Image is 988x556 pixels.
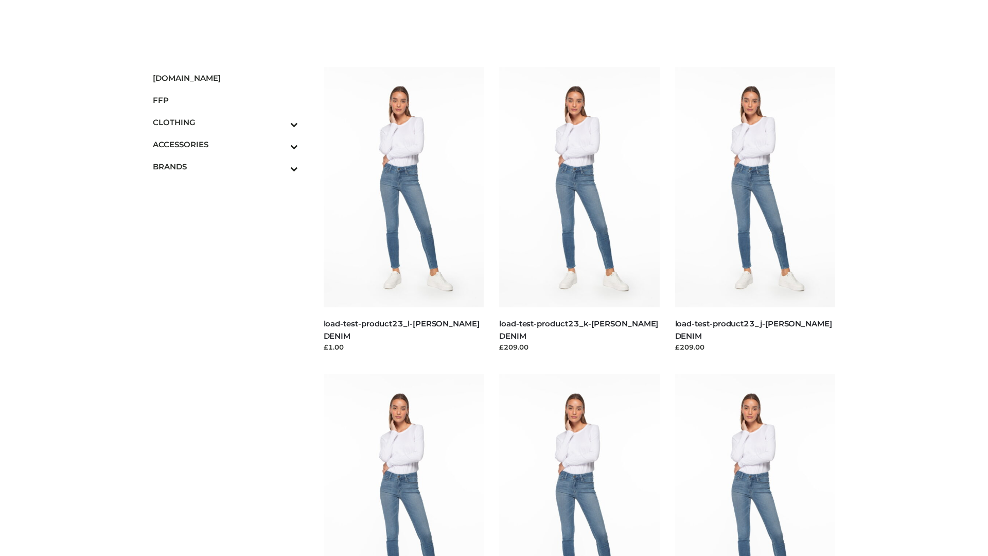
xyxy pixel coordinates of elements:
button: Toggle Submenu [262,111,298,133]
div: £209.00 [499,342,660,352]
span: ACCESSORIES [153,138,298,150]
a: load-test-product23_j-[PERSON_NAME] DENIM [675,319,832,340]
a: BRANDSToggle Submenu [153,155,298,178]
a: CLOTHINGToggle Submenu [153,111,298,133]
div: £1.00 [324,342,484,352]
span: [DOMAIN_NAME] [153,72,298,84]
span: FFP [153,94,298,106]
button: Toggle Submenu [262,133,298,155]
a: ACCESSORIESToggle Submenu [153,133,298,155]
span: BRANDS [153,161,298,172]
a: load-test-product23_l-[PERSON_NAME] DENIM [324,319,480,340]
a: load-test-product23_k-[PERSON_NAME] DENIM [499,319,658,340]
a: FFP [153,89,298,111]
span: CLOTHING [153,116,298,128]
div: £209.00 [675,342,836,352]
button: Toggle Submenu [262,155,298,178]
a: [DOMAIN_NAME] [153,67,298,89]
